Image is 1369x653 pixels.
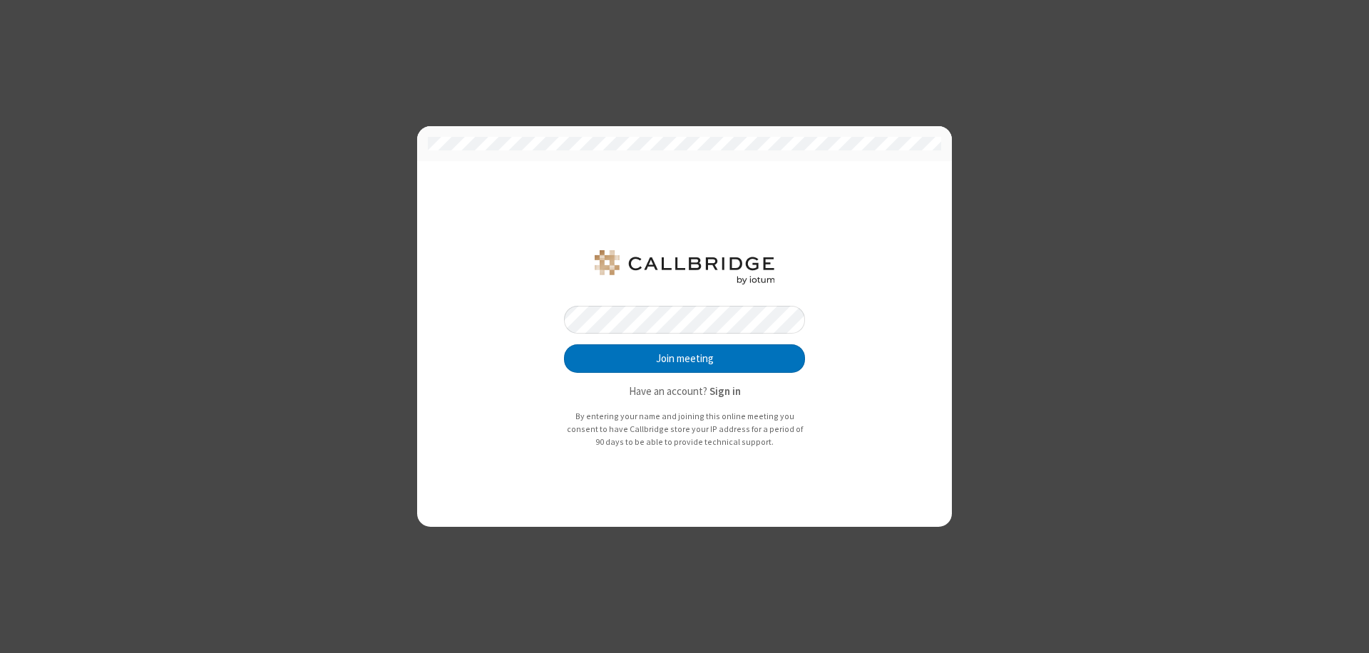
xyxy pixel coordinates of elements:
button: Sign in [709,384,741,400]
img: QA Selenium DO NOT DELETE OR CHANGE [592,250,777,284]
button: Join meeting [564,344,805,373]
p: By entering your name and joining this online meeting you consent to have Callbridge store your I... [564,410,805,448]
p: Have an account? [564,384,805,400]
strong: Sign in [709,384,741,398]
